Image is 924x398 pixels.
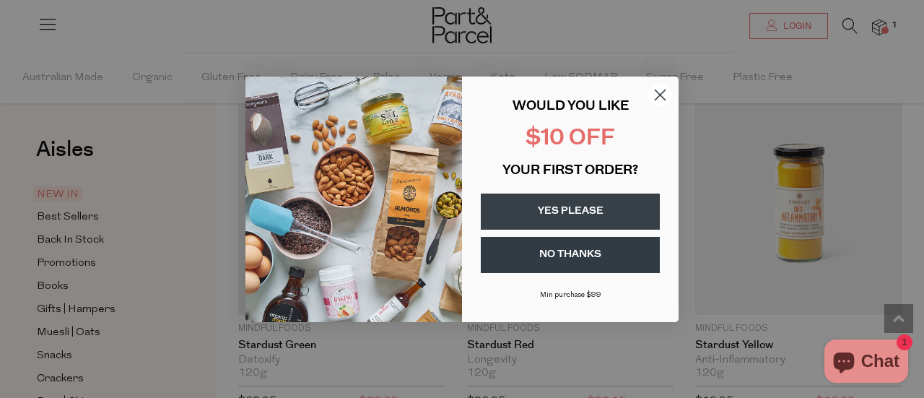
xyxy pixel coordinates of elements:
span: $10 OFF [526,128,615,150]
span: Min purchase $99 [540,291,601,299]
span: WOULD YOU LIKE [513,100,629,113]
button: Close dialog [648,82,673,108]
span: YOUR FIRST ORDER? [502,165,638,178]
inbox-online-store-chat: Shopify online store chat [820,339,912,386]
button: NO THANKS [481,237,660,273]
button: YES PLEASE [481,194,660,230]
img: 43fba0fb-7538-40bc-babb-ffb1a4d097bc.jpeg [245,77,462,322]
